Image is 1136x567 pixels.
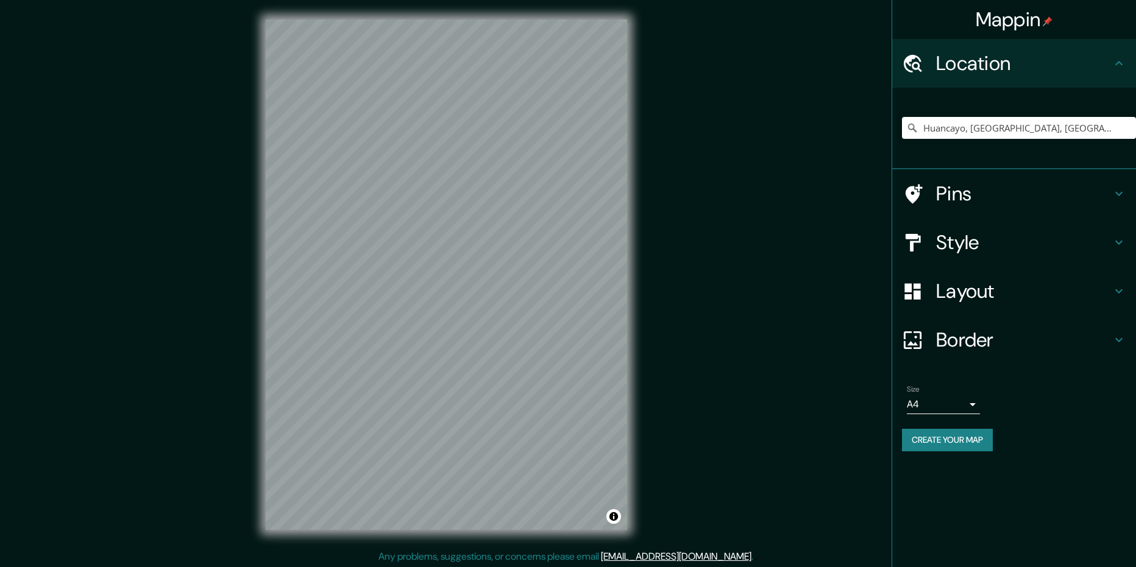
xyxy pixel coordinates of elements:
[892,218,1136,267] div: Style
[755,549,758,564] div: .
[892,169,1136,218] div: Pins
[606,509,621,524] button: Toggle attribution
[902,117,1136,139] input: Pick your city or area
[1028,519,1123,554] iframe: Help widget launcher
[1043,16,1053,26] img: pin-icon.png
[601,550,751,563] a: [EMAIL_ADDRESS][DOMAIN_NAME]
[892,315,1136,364] div: Border
[753,549,755,564] div: .
[892,39,1136,88] div: Location
[892,267,1136,315] div: Layout
[936,181,1112,206] h4: Pins
[936,230,1112,255] h4: Style
[936,279,1112,303] h4: Layout
[378,549,753,564] p: Any problems, suggestions, or concerns please email .
[907,395,980,414] div: A4
[907,384,920,395] label: Size
[936,328,1112,352] h4: Border
[266,19,627,530] canvas: Map
[936,51,1112,76] h4: Location
[902,429,993,451] button: Create your map
[976,7,1053,32] h4: Mappin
